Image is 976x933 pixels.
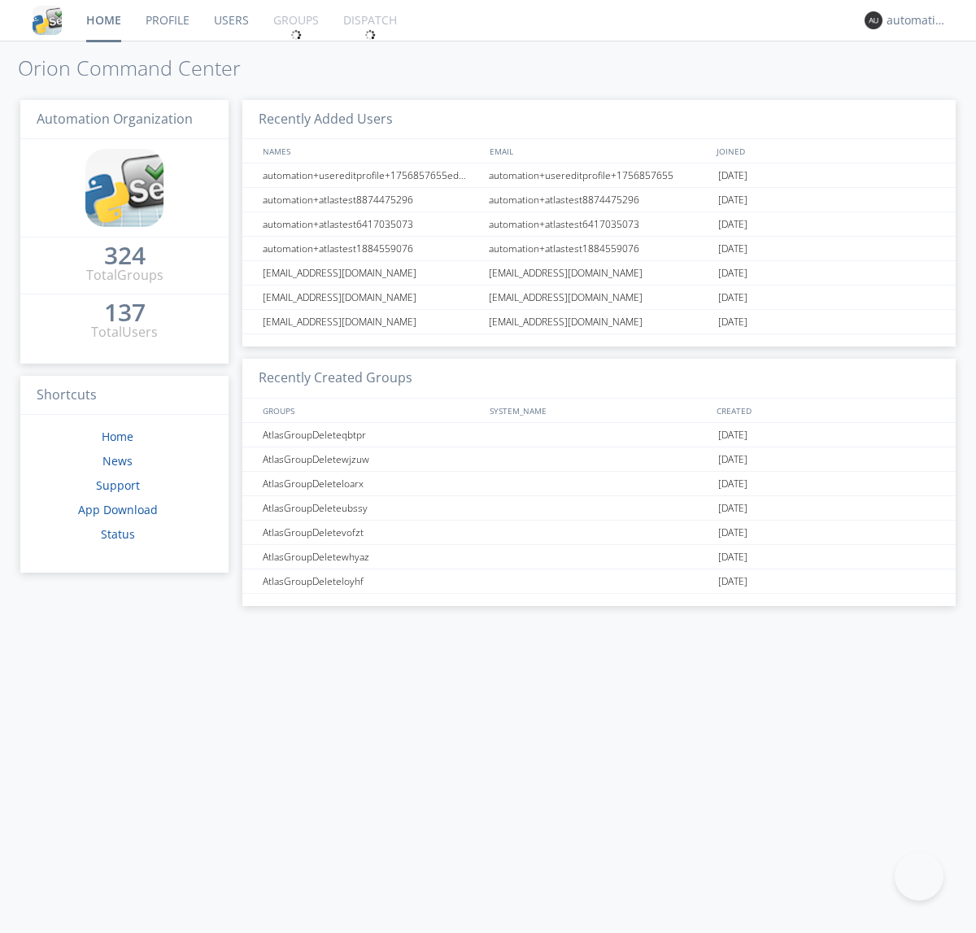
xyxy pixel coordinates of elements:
div: AtlasGroupDeletewjzuw [259,447,484,471]
a: Home [102,429,133,444]
span: [DATE] [718,472,747,496]
div: Total Groups [86,266,163,285]
a: [EMAIL_ADDRESS][DOMAIN_NAME][EMAIL_ADDRESS][DOMAIN_NAME][DATE] [242,310,956,334]
a: automation+atlastest1884559076automation+atlastest1884559076[DATE] [242,237,956,261]
a: automation+atlastest6417035073automation+atlastest6417035073[DATE] [242,212,956,237]
a: Support [96,477,140,493]
div: automation+atlastest1884559076 [259,237,484,260]
span: Automation Organization [37,110,193,128]
div: AtlasGroupDeleteubssy [259,496,484,520]
a: 324 [104,247,146,266]
a: AtlasGroupDeletewhyaz[DATE] [242,545,956,569]
div: [EMAIL_ADDRESS][DOMAIN_NAME] [485,310,714,334]
div: automation+atlas0004 [887,12,948,28]
h3: Shortcuts [20,376,229,416]
div: automation+usereditprofile+1756857655editedautomation+usereditprofile+1756857655 [259,163,484,187]
span: [DATE] [718,163,747,188]
a: automation+atlastest8874475296automation+atlastest8874475296[DATE] [242,188,956,212]
div: automation+atlastest6417035073 [259,212,484,236]
span: [DATE] [718,212,747,237]
img: spin.svg [364,29,376,41]
div: [EMAIL_ADDRESS][DOMAIN_NAME] [485,261,714,285]
a: AtlasGroupDeleteqbtpr[DATE] [242,423,956,447]
div: automation+atlastest8874475296 [485,188,714,211]
div: AtlasGroupDeleteloarx [259,472,484,495]
span: [DATE] [718,237,747,261]
iframe: Toggle Customer Support [895,852,943,900]
div: GROUPS [259,399,481,422]
a: News [102,453,133,469]
div: [EMAIL_ADDRESS][DOMAIN_NAME] [259,261,484,285]
img: cddb5a64eb264b2086981ab96f4c1ba7 [33,6,62,35]
a: 137 [104,304,146,323]
div: SYSTEM_NAME [486,399,712,422]
a: [EMAIL_ADDRESS][DOMAIN_NAME][EMAIL_ADDRESS][DOMAIN_NAME][DATE] [242,286,956,310]
span: [DATE] [718,423,747,447]
div: [EMAIL_ADDRESS][DOMAIN_NAME] [259,286,484,309]
span: [DATE] [718,521,747,545]
span: [DATE] [718,496,747,521]
a: AtlasGroupDeletevofzt[DATE] [242,521,956,545]
div: EMAIL [486,139,712,163]
a: AtlasGroupDeleteloarx[DATE] [242,472,956,496]
div: 137 [104,304,146,320]
span: [DATE] [718,261,747,286]
div: AtlasGroupDeletevofzt [259,521,484,544]
div: NAMES [259,139,481,163]
div: CREATED [712,399,940,422]
div: automation+atlastest8874475296 [259,188,484,211]
a: AtlasGroupDeleteloyhf[DATE] [242,569,956,594]
div: AtlasGroupDeletewhyaz [259,545,484,569]
span: [DATE] [718,447,747,472]
div: Total Users [91,323,158,342]
a: AtlasGroupDeletewjzuw[DATE] [242,447,956,472]
div: automation+atlastest1884559076 [485,237,714,260]
a: [EMAIL_ADDRESS][DOMAIN_NAME][EMAIL_ADDRESS][DOMAIN_NAME][DATE] [242,261,956,286]
h3: Recently Added Users [242,100,956,140]
div: [EMAIL_ADDRESS][DOMAIN_NAME] [259,310,484,334]
a: App Download [78,502,158,517]
img: cddb5a64eb264b2086981ab96f4c1ba7 [85,149,163,227]
a: AtlasGroupDeleteubssy[DATE] [242,496,956,521]
div: automation+atlastest6417035073 [485,212,714,236]
div: 324 [104,247,146,264]
div: AtlasGroupDeleteqbtpr [259,423,484,447]
a: Status [101,526,135,542]
span: [DATE] [718,188,747,212]
img: 373638.png [865,11,882,29]
a: automation+usereditprofile+1756857655editedautomation+usereditprofile+1756857655automation+usered... [242,163,956,188]
div: automation+usereditprofile+1756857655 [485,163,714,187]
span: [DATE] [718,286,747,310]
img: spin.svg [290,29,302,41]
h3: Recently Created Groups [242,359,956,399]
span: [DATE] [718,569,747,594]
div: JOINED [712,139,940,163]
span: [DATE] [718,310,747,334]
div: AtlasGroupDeleteloyhf [259,569,484,593]
div: [EMAIL_ADDRESS][DOMAIN_NAME] [485,286,714,309]
span: [DATE] [718,545,747,569]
